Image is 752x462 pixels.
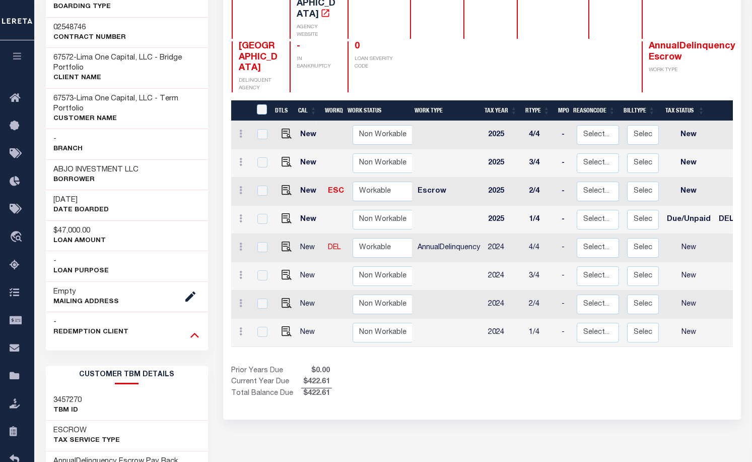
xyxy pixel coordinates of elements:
[558,149,573,178] td: -
[250,100,271,121] th: &nbsp;
[231,100,250,121] th: &nbsp;&nbsp;&nbsp;&nbsp;&nbsp;&nbsp;&nbsp;&nbsp;&nbsp;&nbsp;
[53,395,82,406] h3: 3457270
[525,121,558,149] td: 4/4
[53,195,109,205] h3: [DATE]
[484,291,525,319] td: 2024
[10,231,26,244] i: travel_explore
[344,100,412,121] th: Work Status
[301,377,332,388] span: $422.61
[296,234,324,262] td: New
[53,53,201,73] h3: -
[53,33,126,43] p: Contract Number
[294,100,321,121] th: CAL: activate to sort column ascending
[554,100,569,121] th: MPO
[558,262,573,291] td: -
[525,234,558,262] td: 4/4
[296,121,324,149] td: New
[231,388,301,399] td: Total Balance Due
[558,319,573,347] td: -
[484,234,525,262] td: 2024
[525,178,558,206] td: 2/4
[663,149,715,178] td: New
[239,42,278,73] span: [GEOGRAPHIC_DATA]
[239,77,278,92] p: DELINQUENT AGENCY
[525,262,558,291] td: 3/4
[231,377,301,388] td: Current Year Due
[663,121,715,149] td: New
[296,206,324,234] td: New
[663,319,715,347] td: New
[53,256,109,266] h3: -
[296,149,324,178] td: New
[296,319,324,347] td: New
[53,236,106,246] p: LOAN AMOUNT
[53,175,139,185] p: Borrower
[53,23,126,33] h3: 02548746
[53,95,178,112] span: Lima One Capital, LLC - Term Portfolio
[355,42,360,51] span: 0
[484,178,525,206] td: 2025
[525,149,558,178] td: 3/4
[53,134,83,144] h3: -
[659,100,709,121] th: Tax Status: activate to sort column ascending
[297,55,335,71] p: IN BANKRUPTCY
[301,366,332,377] span: $0.00
[328,244,341,251] a: DEL
[53,426,120,436] h3: ESCROW
[569,100,620,121] th: ReasonCode: activate to sort column ascending
[231,366,301,377] td: Prior Years Due
[663,178,715,206] td: New
[484,262,525,291] td: 2024
[53,287,119,297] h3: Empty
[271,100,294,121] th: DTLS
[296,262,324,291] td: New
[663,206,715,234] td: Due/Unpaid
[53,226,106,236] h3: $47,000.00
[558,291,573,319] td: -
[53,436,120,446] p: Tax Service Type
[481,100,521,121] th: Tax Year: activate to sort column ascending
[414,234,484,262] td: AnnualDelinquency
[558,206,573,234] td: -
[53,165,139,175] h3: ABJO INVESTMENT LLC
[53,114,201,124] p: CUSTOMER Name
[296,291,324,319] td: New
[53,73,201,83] p: CLIENT Name
[53,327,128,337] p: REDEMPTION CLIENT
[321,100,344,121] th: WorkQ
[484,206,525,234] td: 2025
[53,54,182,72] span: Lima One Capital, LLC - Bridge Portfolio
[484,121,525,149] td: 2025
[297,24,335,39] p: AGENCY WEBSITE
[620,100,659,121] th: BillType: activate to sort column ascending
[525,291,558,319] td: 2/4
[53,297,119,307] p: Mailing Address
[53,94,201,114] h3: -
[297,42,300,51] span: -
[411,100,480,121] th: Work Type
[663,234,715,262] td: New
[53,317,128,327] h3: -
[484,149,525,178] td: 2025
[484,319,525,347] td: 2024
[328,188,344,195] a: ESC
[558,234,573,262] td: -
[53,144,83,154] p: Branch
[663,291,715,319] td: New
[53,266,109,276] p: LOAN PURPOSE
[525,319,558,347] td: 1/4
[296,178,324,206] td: New
[558,121,573,149] td: -
[53,406,82,416] p: TBM ID
[414,178,484,206] td: Escrow
[53,95,74,102] span: 67573
[46,366,209,384] h2: CUSTOMER TBM DETAILS
[525,206,558,234] td: 1/4
[663,262,715,291] td: New
[301,388,332,399] span: $422.61
[53,205,109,215] p: DATE BOARDED
[355,55,398,71] p: LOAN SEVERITY CODE
[53,2,111,12] p: BOARDING TYPE
[558,178,573,206] td: -
[521,100,554,121] th: RType: activate to sort column ascending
